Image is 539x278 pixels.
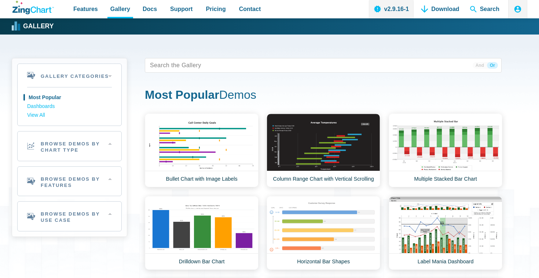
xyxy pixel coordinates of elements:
a: Multiple Stacked Bar Chart [389,113,502,187]
a: Label Mania Dashboard [389,196,502,270]
span: Pricing [206,4,225,14]
h2: Browse Demos By Chart Type [18,131,121,161]
strong: Gallery [23,23,54,30]
span: Support [170,4,192,14]
a: Bullet Chart with Image Labels [145,113,258,187]
a: Column Range Chart with Vertical Scrolling [267,113,380,187]
a: ZingChart Logo. Click to return to the homepage [12,1,54,14]
a: Gallery [12,21,54,32]
a: Drilldown Bar Chart [145,196,258,270]
h2: Gallery Categories [18,64,121,87]
h2: Browse Demos By Features [18,167,121,196]
h2: Browse Demos By Use Case [18,202,121,231]
a: View All [27,111,112,120]
a: Most Popular [27,93,112,102]
span: Contact [239,4,261,14]
span: Gallery [110,4,130,14]
a: Dashboards [27,102,112,111]
span: Or [487,62,498,69]
h1: Demos [145,87,502,104]
span: Features [73,4,98,14]
span: And [473,62,487,69]
span: Docs [143,4,157,14]
strong: Most Popular [145,88,219,101]
a: Horizontal Bar Shapes [267,196,380,270]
